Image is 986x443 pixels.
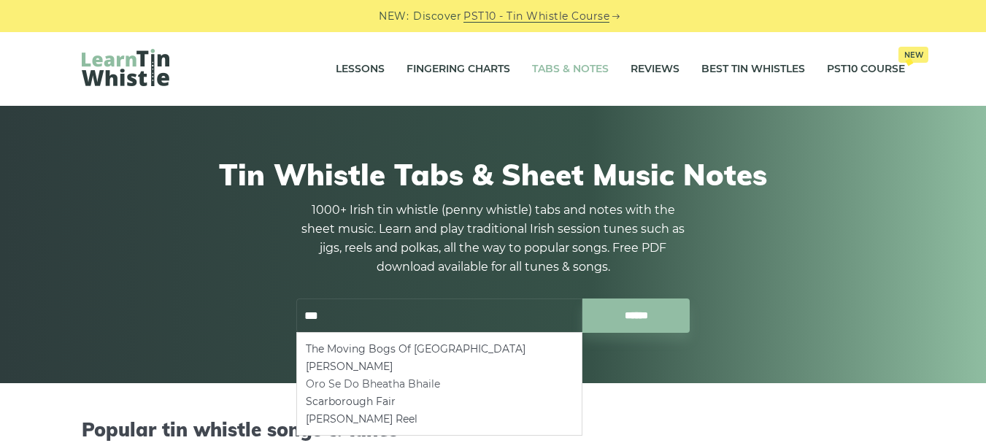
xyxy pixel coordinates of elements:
[306,375,573,393] li: Oro Se Do Bheatha Bhaile
[82,157,905,192] h1: Tin Whistle Tabs & Sheet Music Notes
[701,51,805,88] a: Best Tin Whistles
[336,51,385,88] a: Lessons
[532,51,609,88] a: Tabs & Notes
[306,410,573,428] li: [PERSON_NAME] Reel
[82,418,905,441] h2: Popular tin whistle songs & tunes
[631,51,679,88] a: Reviews
[82,49,169,86] img: LearnTinWhistle.com
[306,358,573,375] li: [PERSON_NAME]
[407,51,510,88] a: Fingering Charts
[898,47,928,63] span: New
[296,201,690,277] p: 1000+ Irish tin whistle (penny whistle) tabs and notes with the sheet music. Learn and play tradi...
[306,393,573,410] li: Scarborough Fair
[827,51,905,88] a: PST10 CourseNew
[306,340,573,358] li: The Moving Bogs Of [GEOGRAPHIC_DATA]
